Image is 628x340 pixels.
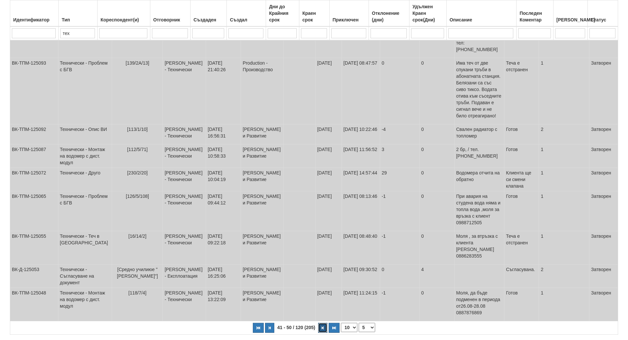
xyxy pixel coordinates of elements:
[380,144,419,168] td: 3
[10,144,58,168] td: ВК-ТПМ-125087
[241,168,284,191] td: [PERSON_NAME] и Развитие
[342,231,380,264] td: [DATE] 08:48:40
[276,325,317,330] span: 41 - 50 / 120 (205)
[380,231,419,264] td: -1
[329,0,369,27] th: Приключен: No sort applied, activate to apply an ascending sort
[589,168,618,191] td: Затворен
[163,58,206,124] td: [PERSON_NAME] - Технически
[446,0,517,27] th: Описание: No sort applied, activate to apply an ascending sort
[12,15,57,24] div: Идентификатор
[371,9,407,24] div: Отклонение (дни)
[329,323,340,333] button: Последна страница
[97,0,150,27] th: Кореспондент(и): No sort applied, activate to apply an ascending sort
[411,2,444,24] div: Удължен Краен срок(Дни)
[589,15,616,24] div: Статус
[359,323,375,332] select: Страница номер
[241,124,284,144] td: [PERSON_NAME] и Развитие
[129,233,147,239] span: [16/14/2]
[10,124,58,144] td: ВК-ТПМ-125092
[539,288,589,321] td: 1
[163,288,206,321] td: [PERSON_NAME] - Технически
[315,288,342,321] td: [DATE]
[448,15,515,24] div: Описание
[506,60,528,72] span: Теча е отстранен
[58,191,112,231] td: Технически - Проблем с БГВ
[206,168,241,191] td: [DATE] 10:04:19
[380,168,419,191] td: 29
[506,194,518,199] span: Готов
[587,0,618,27] th: Статус: No sort applied, activate to apply an ascending sort
[58,144,112,168] td: Технически - Монтаж на водомер с дист. модул
[60,15,96,24] div: Тип
[539,168,589,191] td: 1
[315,231,342,264] td: [DATE]
[539,191,589,231] td: 1
[228,15,264,24] div: Създал
[150,0,190,27] th: Отговорник: No sort applied, activate to apply an ascending sort
[589,144,618,168] td: Затворен
[589,124,618,144] td: Затворен
[380,191,419,231] td: -1
[315,58,342,124] td: [DATE]
[589,264,618,288] td: Затворен
[506,290,518,295] span: Готов
[419,264,454,288] td: 4
[341,323,357,332] select: Брой редове на страница
[506,147,518,152] span: Готов
[342,168,380,191] td: [DATE] 14:57:44
[506,127,518,132] span: Готов
[227,0,266,27] th: Създал: No sort applied, activate to apply an ascending sort
[539,124,589,144] td: 2
[127,170,148,175] span: [230/2/20]
[10,288,58,321] td: ВК-ТПМ-125048
[589,58,618,124] td: Затворен
[206,288,241,321] td: [DATE] 13:22:09
[127,127,148,132] span: [113/1/10]
[192,15,225,24] div: Създаден
[10,191,58,231] td: ВК-ТПМ-125065
[58,288,112,321] td: Технически - Монтаж на водомер с дист. модул
[419,58,454,124] td: 0
[206,144,241,168] td: [DATE] 10:58:33
[163,264,206,288] td: [PERSON_NAME] - Експлоатация
[456,60,502,119] p: Има теч от две спукани тръби в абонатната станция. Белязани са със сиво тиксо. Водата отива към с...
[456,193,502,226] p: При авария на студена вода няма и топла вода ,моля за връзка с клиент 0988712505
[299,0,330,27] th: Краен срок: No sort applied, activate to apply an ascending sort
[342,288,380,321] td: [DATE] 11:24:15
[301,9,328,24] div: Краен срок
[10,0,59,27] th: Идентификатор: No sort applied, activate to apply an ascending sort
[191,0,227,27] th: Създаден: No sort applied, activate to apply an ascending sort
[331,15,367,24] div: Приключен
[10,264,58,288] td: ВК-Д-125053
[589,231,618,264] td: Затворен
[99,15,148,24] div: Кореспондент(и)
[163,168,206,191] td: [PERSON_NAME] - Технически
[342,58,380,124] td: [DATE] 08:47:57
[409,0,446,27] th: Удължен Краен срок(Дни): No sort applied, activate to apply an ascending sort
[369,0,409,27] th: Отклонение (дни): No sort applied, activate to apply an ascending sort
[58,124,112,144] td: Технически - Опис ВИ
[456,233,502,259] p: Моля , за втръзка с клиента [PERSON_NAME] 0886283555
[456,290,502,316] p: Моля, да бъде подменен в периода от26.08-28.08 0887876869
[241,144,284,168] td: [PERSON_NAME] и Развитие
[539,58,589,124] td: 1
[419,231,454,264] td: 0
[129,290,147,295] span: [118/7/4]
[58,264,112,288] td: Технически - Съгласуване на документ
[58,231,112,264] td: Технически - Теч в [GEOGRAPHIC_DATA]
[126,194,149,199] span: [126/5/108]
[163,144,206,168] td: [PERSON_NAME] - Технически
[253,323,264,333] button: Първа страница
[380,264,419,288] td: 0
[127,147,148,152] span: [112/5/71]
[10,231,58,264] td: ВК-ТПМ-125055
[419,144,454,168] td: 0
[342,264,380,288] td: [DATE] 09:30:52
[126,60,149,66] span: [139/2А/13]
[539,231,589,264] td: 1
[10,168,58,191] td: ВК-ТПМ-125072
[241,288,284,321] td: [PERSON_NAME] и Развитие
[589,191,618,231] td: Затворен
[539,144,589,168] td: 1
[241,191,284,231] td: [PERSON_NAME] и Развитие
